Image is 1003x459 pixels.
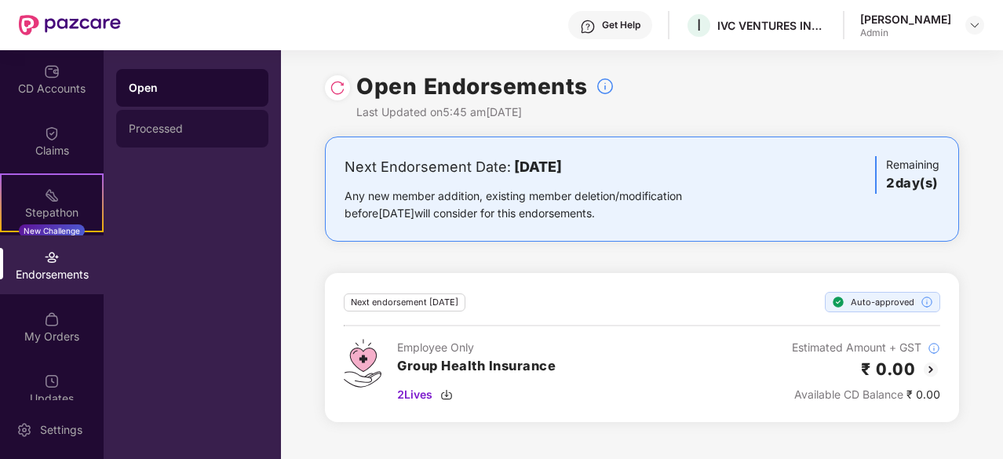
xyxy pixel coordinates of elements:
[397,356,556,377] h3: Group Health Insurance
[875,156,939,194] div: Remaining
[345,156,731,178] div: Next Endorsement Date:
[440,388,453,401] img: svg+xml;base64,PHN2ZyBpZD0iRG93bmxvYWQtMzJ4MzIiIHhtbG5zPSJodHRwOi8vd3d3LnczLm9yZy8yMDAwL3N2ZyIgd2...
[2,205,102,220] div: Stepathon
[330,80,345,96] img: svg+xml;base64,PHN2ZyBpZD0iUmVsb2FkLTMyeDMyIiB4bWxucz0iaHR0cDovL3d3dy53My5vcmcvMjAwMC9zdmciIHdpZH...
[832,296,844,308] img: svg+xml;base64,PHN2ZyBpZD0iU3RlcC1Eb25lLTE2eDE2IiB4bWxucz0iaHR0cDovL3d3dy53My5vcmcvMjAwMC9zdmciIH...
[44,64,60,79] img: svg+xml;base64,PHN2ZyBpZD0iQ0RfQWNjb3VudHMiIGRhdGEtbmFtZT0iQ0QgQWNjb3VudHMiIHhtbG5zPSJodHRwOi8vd3...
[344,339,381,388] img: svg+xml;base64,PHN2ZyB4bWxucz0iaHR0cDovL3d3dy53My5vcmcvMjAwMC9zdmciIHdpZHRoPSI0Ny43MTQiIGhlaWdodD...
[697,16,701,35] span: I
[345,188,731,222] div: Any new member addition, existing member deletion/modification before [DATE] will consider for th...
[44,373,60,389] img: svg+xml;base64,PHN2ZyBpZD0iVXBkYXRlZCIgeG1sbnM9Imh0dHA6Ly93d3cudzMub3JnLzIwMDAvc3ZnIiB3aWR0aD0iMj...
[129,80,256,96] div: Open
[968,19,981,31] img: svg+xml;base64,PHN2ZyBpZD0iRHJvcGRvd24tMzJ4MzIiIHhtbG5zPSJodHRwOi8vd3d3LnczLm9yZy8yMDAwL3N2ZyIgd2...
[717,18,827,33] div: IVC VENTURES INTERNATIONAL INNOVATION PRIVATE LIMITED
[792,339,940,356] div: Estimated Amount + GST
[44,250,60,265] img: svg+xml;base64,PHN2ZyBpZD0iRW5kb3JzZW1lbnRzIiB4bWxucz0iaHR0cDovL3d3dy53My5vcmcvMjAwMC9zdmciIHdpZH...
[16,422,32,438] img: svg+xml;base64,PHN2ZyBpZD0iU2V0dGluZy0yMHgyMCIgeG1sbnM9Imh0dHA6Ly93d3cudzMub3JnLzIwMDAvc3ZnIiB3aW...
[928,342,940,355] img: svg+xml;base64,PHN2ZyBpZD0iSW5mb18tXzMyeDMyIiBkYXRhLW5hbWU9IkluZm8gLSAzMngzMiIgeG1sbnM9Imh0dHA6Ly...
[356,69,588,104] h1: Open Endorsements
[886,173,939,194] h3: 2 day(s)
[44,126,60,141] img: svg+xml;base64,PHN2ZyBpZD0iQ2xhaW0iIHhtbG5zPSJodHRwOi8vd3d3LnczLm9yZy8yMDAwL3N2ZyIgd2lkdGg9IjIwIi...
[44,188,60,203] img: svg+xml;base64,PHN2ZyB4bWxucz0iaHR0cDovL3d3dy53My5vcmcvMjAwMC9zdmciIHdpZHRoPSIyMSIgaGVpZ2h0PSIyMC...
[344,293,465,311] div: Next endorsement [DATE]
[44,311,60,327] img: svg+xml;base64,PHN2ZyBpZD0iTXlfT3JkZXJzIiBkYXRhLW5hbWU9Ik15IE9yZGVycyIgeG1sbnM9Imh0dHA6Ly93d3cudz...
[35,422,87,438] div: Settings
[596,77,615,96] img: svg+xml;base64,PHN2ZyBpZD0iSW5mb18tXzMyeDMyIiBkYXRhLW5hbWU9IkluZm8gLSAzMngzMiIgeG1sbnM9Imh0dHA6Ly...
[921,296,933,308] img: svg+xml;base64,PHN2ZyBpZD0iSW5mb18tXzMyeDMyIiBkYXRhLW5hbWU9IkluZm8gLSAzMngzMiIgeG1sbnM9Imh0dHA6Ly...
[860,12,951,27] div: [PERSON_NAME]
[921,360,940,379] img: svg+xml;base64,PHN2ZyBpZD0iQmFjay0yMHgyMCIgeG1sbnM9Imh0dHA6Ly93d3cudzMub3JnLzIwMDAvc3ZnIiB3aWR0aD...
[356,104,615,121] div: Last Updated on 5:45 am[DATE]
[580,19,596,35] img: svg+xml;base64,PHN2ZyBpZD0iSGVscC0zMngzMiIgeG1sbnM9Imh0dHA6Ly93d3cudzMub3JnLzIwMDAvc3ZnIiB3aWR0aD...
[794,388,903,401] span: Available CD Balance
[825,292,940,312] div: Auto-approved
[19,15,121,35] img: New Pazcare Logo
[602,19,640,31] div: Get Help
[19,224,85,237] div: New Challenge
[860,27,951,39] div: Admin
[792,386,940,403] div: ₹ 0.00
[514,158,562,175] b: [DATE]
[397,386,432,403] span: 2 Lives
[129,122,256,135] div: Processed
[861,356,915,382] h2: ₹ 0.00
[397,339,556,356] div: Employee Only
